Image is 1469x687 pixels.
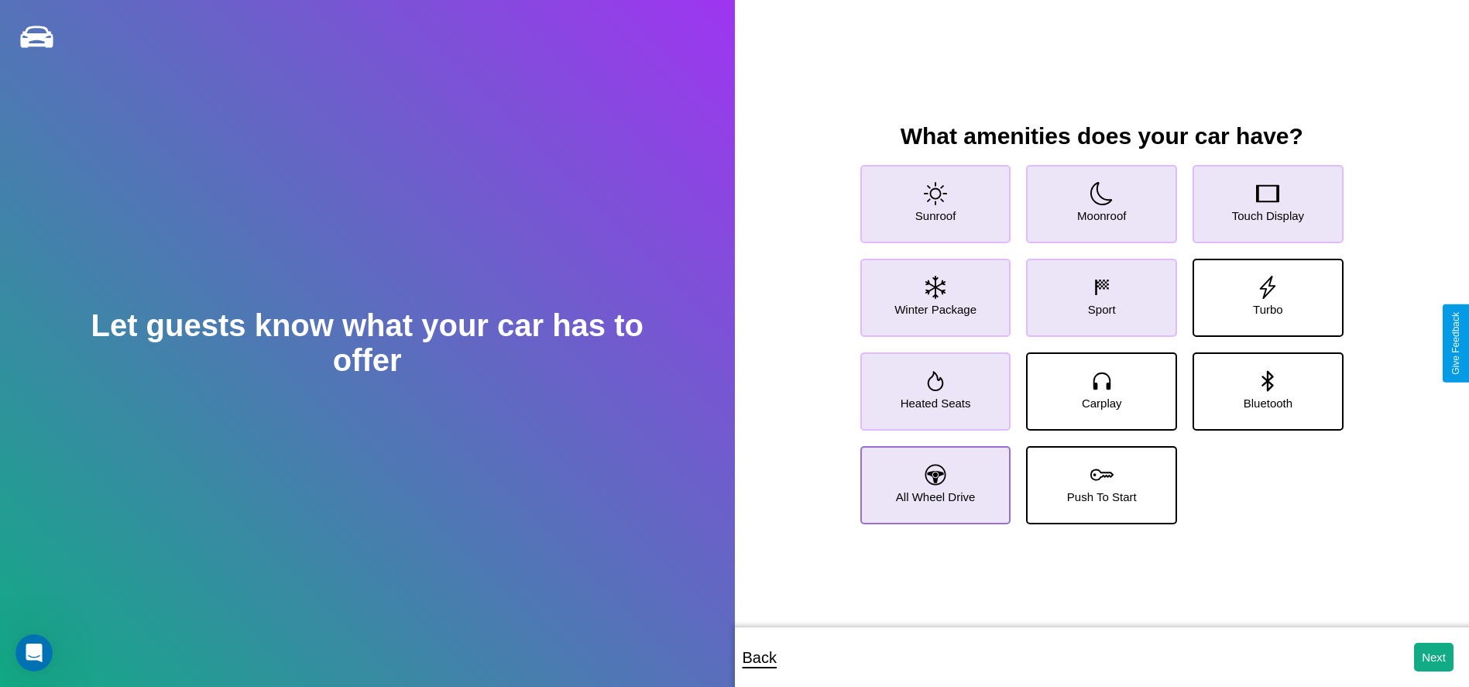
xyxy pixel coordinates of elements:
[1082,393,1122,414] p: Carplay
[901,393,971,414] p: Heated Seats
[1450,312,1461,375] div: Give Feedback
[1088,299,1116,320] p: Sport
[1253,299,1283,320] p: Turbo
[896,486,976,507] p: All Wheel Drive
[74,308,661,378] h2: Let guests know what your car has to offer
[743,644,777,672] p: Back
[15,634,53,672] iframe: Intercom live chat
[1244,393,1292,414] p: Bluetooth
[845,123,1359,149] h3: What amenities does your car have?
[894,299,976,320] p: Winter Package
[1232,205,1304,226] p: Touch Display
[1067,486,1137,507] p: Push To Start
[1414,643,1454,672] button: Next
[915,205,956,226] p: Sunroof
[1077,205,1126,226] p: Moonroof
